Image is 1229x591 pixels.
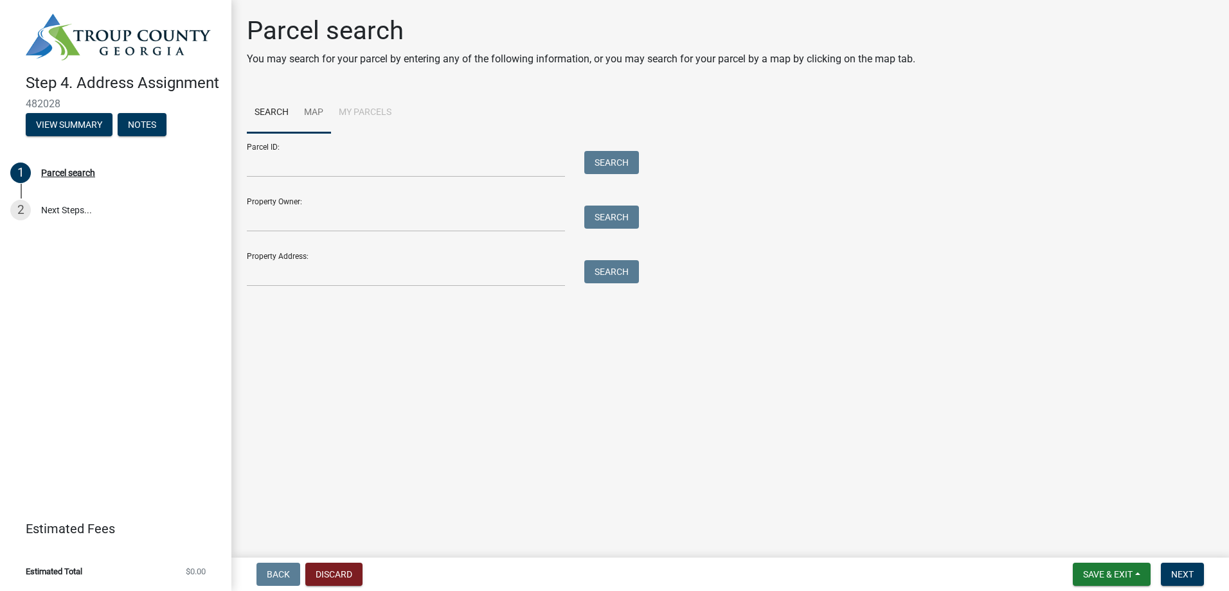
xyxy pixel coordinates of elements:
[247,15,915,46] h1: Parcel search
[247,51,915,67] p: You may search for your parcel by entering any of the following information, or you may search fo...
[10,200,31,220] div: 2
[26,567,82,576] span: Estimated Total
[305,563,363,586] button: Discard
[26,74,221,93] h4: Step 4. Address Assignment
[256,563,300,586] button: Back
[267,569,290,579] span: Back
[186,567,206,576] span: $0.00
[1161,563,1204,586] button: Next
[296,93,331,134] a: Map
[584,151,639,174] button: Search
[41,168,95,177] div: Parcel search
[10,516,211,542] a: Estimated Fees
[1083,569,1133,579] span: Save & Exit
[118,120,166,130] wm-modal-confirm: Notes
[584,260,639,283] button: Search
[10,163,31,183] div: 1
[118,113,166,136] button: Notes
[247,93,296,134] a: Search
[26,120,112,130] wm-modal-confirm: Summary
[26,98,206,110] span: 482028
[26,113,112,136] button: View Summary
[1171,569,1194,579] span: Next
[1073,563,1151,586] button: Save & Exit
[26,13,211,60] img: Troup County, Georgia
[584,206,639,229] button: Search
